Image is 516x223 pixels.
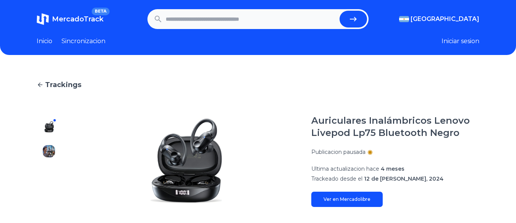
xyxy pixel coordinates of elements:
button: Iniciar sesion [442,37,479,46]
a: Sincronizacion [61,37,105,46]
span: Ultima actualizacion hace [311,165,379,172]
button: [GEOGRAPHIC_DATA] [399,15,479,24]
a: Trackings [37,79,479,90]
img: MercadoTrack [37,13,49,25]
img: Auriculares Inalámbricos Lenovo Livepod Lp75 Bluetooth Negro [76,115,296,207]
span: [GEOGRAPHIC_DATA] [411,15,479,24]
a: Inicio [37,37,52,46]
span: 4 meses [381,165,404,172]
span: MercadoTrack [52,15,104,23]
a: Ver en Mercadolibre [311,192,383,207]
span: Trackeado desde el [311,175,362,182]
span: Trackings [45,79,81,90]
span: 12 de [PERSON_NAME], 2024 [364,175,443,182]
img: Argentina [399,16,409,22]
span: BETA [92,8,110,15]
h1: Auriculares Inalámbricos Lenovo Livepod Lp75 Bluetooth Negro [311,115,479,139]
img: Auriculares Inalámbricos Lenovo Livepod Lp75 Bluetooth Negro [43,121,55,133]
p: Publicacion pausada [311,148,366,156]
img: Auriculares Inalámbricos Lenovo Livepod Lp75 Bluetooth Negro [43,145,55,157]
a: MercadoTrackBETA [37,13,104,25]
